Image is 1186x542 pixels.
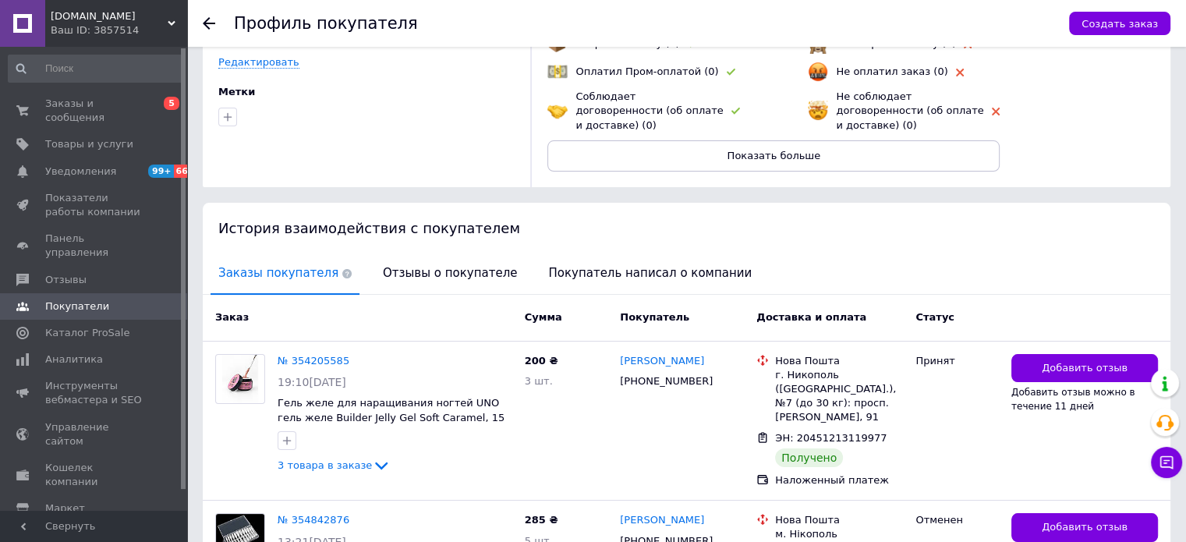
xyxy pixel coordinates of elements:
img: Фото товару [222,355,259,403]
a: [PERSON_NAME] [620,354,704,369]
a: Редактировать [218,56,299,69]
span: Панель управления [45,232,144,260]
span: Заказы покупателя [211,253,359,293]
span: Добавить отзыв [1042,520,1128,535]
span: Добавить отзыв [1042,361,1128,376]
div: Принят [915,354,999,368]
span: Инструменты вебмастера и SEO [45,379,144,407]
img: emoji [808,101,828,121]
span: Статус [915,311,954,323]
img: rating-tag-type [992,108,1000,115]
button: Чат с покупателем [1151,447,1182,478]
span: Создать заказ [1082,18,1158,30]
span: Не оплатил заказ (0) [836,66,947,77]
span: 66 [174,165,192,178]
span: Покупатель написал о компании [540,253,759,293]
span: 3 товара в заказе [278,459,372,471]
img: rating-tag-type [956,69,964,76]
span: Отзывы [45,273,87,287]
span: francheska.com.ua [51,9,168,23]
span: 200 ₴ [525,355,558,367]
div: Наложенный платеж [775,473,903,487]
span: Управление сайтом [45,420,144,448]
a: [PERSON_NAME] [620,513,704,528]
span: Покупатель [620,311,689,323]
span: История взаимодействия с покупателем [218,220,520,236]
span: Соблюдает договоренности (об оплате и доставке) (0) [575,90,723,130]
h1: Профиль покупателя [234,14,418,33]
div: Ваш ID: 3857514 [51,23,187,37]
a: Гель желе для наращивания ногтей UNO гель желе Builder Jelly Gel Soft Caramel, 15 г [278,397,504,437]
span: Маркет [45,501,85,515]
span: Аналитика [45,352,103,367]
span: Отзывы о покупателе [375,253,525,293]
img: emoji [808,62,828,82]
span: 99+ [148,165,174,178]
span: Метки [218,86,255,97]
span: ЭН: 20451213119977 [775,432,887,444]
span: Каталог ProSale [45,326,129,340]
span: 19:10[DATE] [278,376,346,388]
div: г. Никополь ([GEOGRAPHIC_DATA].), №7 (до 30 кг): просп. [PERSON_NAME], 91 [775,368,903,425]
span: Покупатели [45,299,109,314]
span: Показатели работы компании [45,191,144,219]
input: Поиск [8,55,184,83]
img: rating-tag-type [727,69,735,76]
span: 285 ₴ [525,514,558,526]
span: Кошелек компании [45,461,144,489]
div: Вернуться назад [203,17,215,30]
div: Нова Пошта [775,354,903,368]
img: emoji [547,101,568,121]
div: Нова Пошта [775,513,903,527]
button: Показать больше [547,140,1000,172]
span: 3 шт. [525,375,553,387]
img: rating-tag-type [731,108,740,115]
span: Оплатил Пром-оплатой (0) [575,66,718,77]
div: [PHONE_NUMBER] [617,371,716,391]
span: Заказы и сообщения [45,97,144,125]
a: 3 товара в заказе [278,459,391,471]
span: 5 [164,97,179,110]
a: № 354205585 [278,355,349,367]
span: Показать больше [728,150,821,161]
span: Сумма [525,311,562,323]
span: Добавить отзыв можно в течение 11 дней [1011,387,1135,412]
span: Товары и услуги [45,137,133,151]
a: № 354842876 [278,514,349,526]
button: Создать заказ [1069,12,1170,35]
button: Добавить отзыв [1011,354,1158,383]
button: Добавить отзыв [1011,513,1158,542]
img: emoji [547,62,568,82]
span: Уведомления [45,165,116,179]
div: Отменен [915,513,999,527]
span: Не соблюдает договоренности (об оплате и доставке) (0) [836,90,983,130]
a: Фото товару [215,354,265,404]
div: Получено [775,448,843,467]
span: Доставка и оплата [756,311,866,323]
span: Заказ [215,311,249,323]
